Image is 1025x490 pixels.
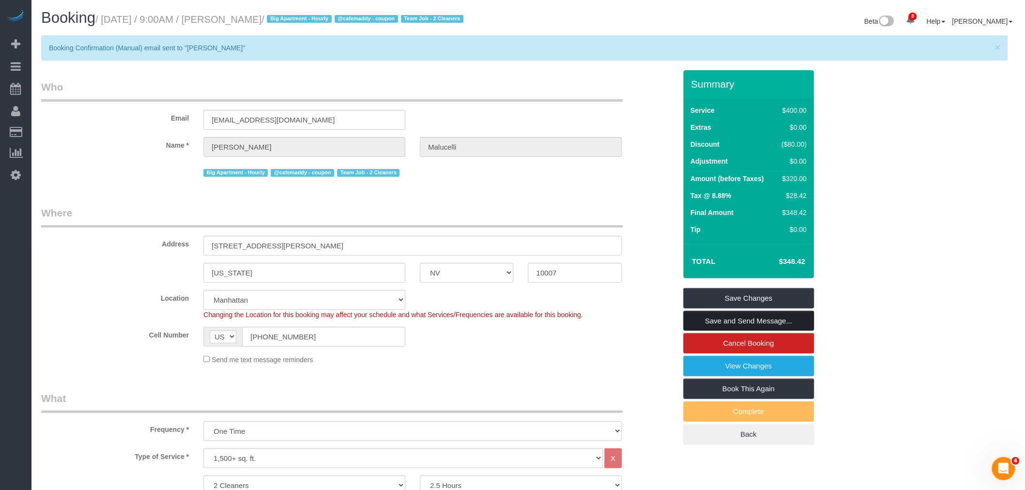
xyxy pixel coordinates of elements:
label: Amount (before Taxes) [691,174,764,184]
label: Cell Number [34,327,196,340]
label: Extras [691,122,712,132]
label: Location [34,290,196,303]
a: 8 [901,10,920,31]
label: Email [34,110,196,123]
input: First Name [203,137,405,157]
legend: Where [41,206,623,228]
div: $320.00 [778,174,807,184]
span: 8 [909,13,917,20]
div: ($80.00) [778,139,807,149]
strong: Total [692,257,716,265]
span: Booking [41,9,95,26]
a: Save Changes [683,288,814,308]
span: Team Job - 2 Cleaners [337,169,400,177]
a: View Changes [683,356,814,376]
a: [PERSON_NAME] [952,17,1013,25]
label: Frequency * [34,421,196,434]
span: @cafemaddy - coupon [271,169,334,177]
div: $0.00 [778,122,807,132]
span: Team Job - 2 Cleaners [401,15,464,23]
input: Cell Number [242,327,405,347]
legend: Who [41,80,623,102]
span: × [995,42,1001,53]
small: / [DATE] / 9:00AM / [PERSON_NAME] [95,14,466,25]
span: Big Apartment - Hourly [267,15,331,23]
label: Service [691,106,715,115]
iframe: Intercom live chat [992,457,1015,480]
div: $28.42 [778,191,807,200]
label: Name * [34,137,196,150]
img: New interface [878,15,894,28]
a: Save and Send Message... [683,311,814,331]
span: / [262,14,466,25]
input: City [203,263,405,283]
span: Send me text message reminders [212,356,313,364]
p: Booking Confirmation (Manual) email sent to "[PERSON_NAME]" [49,43,991,53]
span: Changing the Location for this booking may affect your schedule and what Services/Frequencies are... [203,311,583,319]
h3: Summary [691,78,809,90]
div: $400.00 [778,106,807,115]
label: Adjustment [691,156,728,166]
div: $348.42 [778,208,807,217]
img: Automaid Logo [6,10,25,23]
a: Back [683,424,814,444]
label: Tip [691,225,701,234]
span: @cafemaddy - coupon [335,15,398,23]
legend: What [41,391,623,413]
input: Email [203,110,405,130]
label: Type of Service * [34,448,196,461]
div: $0.00 [778,225,807,234]
h4: $348.42 [750,258,805,266]
a: Book This Again [683,379,814,399]
span: 4 [1012,457,1020,465]
label: Final Amount [691,208,734,217]
input: Last Name [420,137,622,157]
span: Big Apartment - Hourly [203,169,268,177]
input: Zip Code [528,263,621,283]
label: Discount [691,139,720,149]
button: Close [995,42,1001,52]
div: $0.00 [778,156,807,166]
label: Tax @ 8.88% [691,191,731,200]
a: Help [927,17,946,25]
a: Beta [865,17,895,25]
label: Address [34,236,196,249]
a: Cancel Booking [683,333,814,353]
